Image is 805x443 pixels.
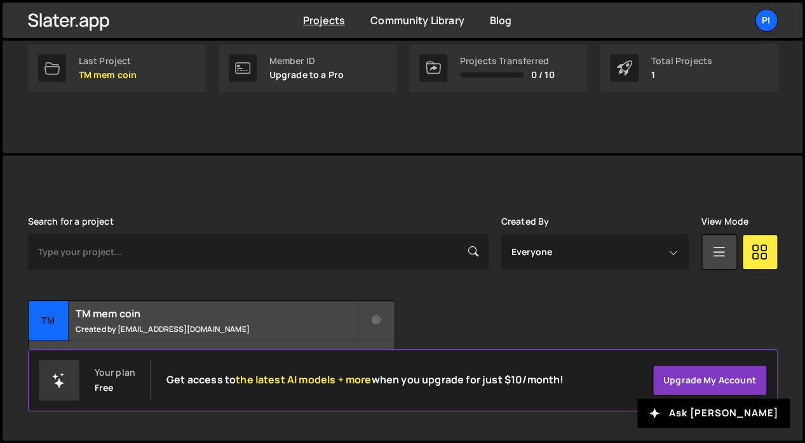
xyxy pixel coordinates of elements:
div: Your plan [95,367,135,378]
label: Search for a project [28,216,114,227]
a: Projects [303,13,345,27]
div: Member ID [269,56,344,66]
label: View Mode [701,216,748,227]
div: Free [95,383,114,393]
p: 1 [651,70,712,80]
input: Type your project... [28,234,489,270]
a: TM TM mem coin Created by [EMAIL_ADDRESS][DOMAIN_NAME] No pages have been added to this project [28,300,395,380]
span: the latest AI models + more [236,373,371,387]
p: Upgrade to a Pro [269,70,344,80]
label: Created By [501,216,550,227]
small: Created by [EMAIL_ADDRESS][DOMAIN_NAME] [76,324,356,334]
div: Projects Transferred [460,56,555,66]
a: Upgrade my account [653,365,767,395]
h2: TM mem coin [76,307,356,321]
div: TM [29,301,69,341]
a: PI [755,9,778,32]
div: Total Projects [651,56,712,66]
button: Ask [PERSON_NAME] [637,399,790,428]
p: TM mem coin [79,70,137,80]
div: No pages have been added to this project [29,341,395,379]
h2: Get access to when you upgrade for just $10/month! [166,374,564,386]
span: 0 / 10 [531,70,555,80]
a: Blog [490,13,512,27]
a: Community Library [370,13,464,27]
a: Last Project TM mem coin [28,44,206,92]
div: Last Project [79,56,137,66]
